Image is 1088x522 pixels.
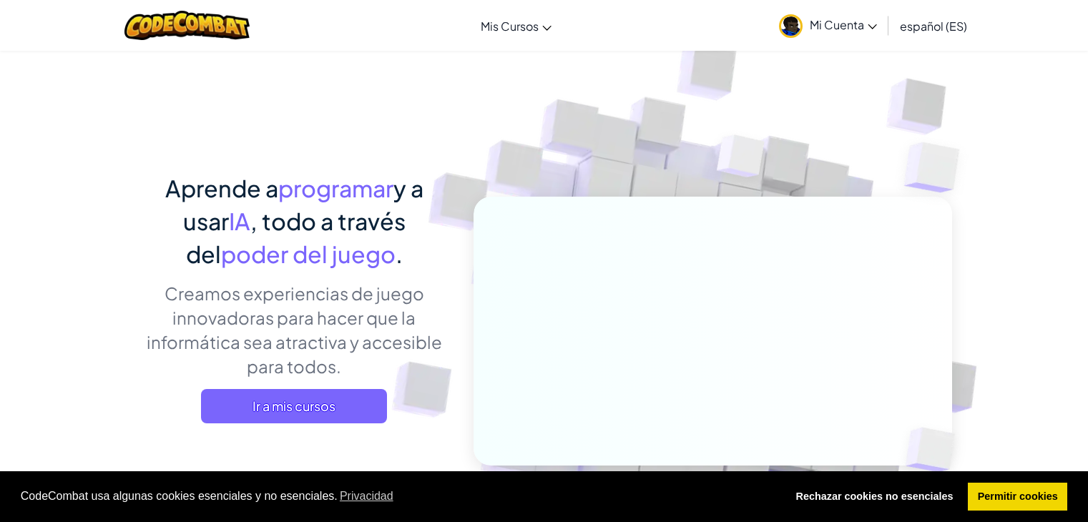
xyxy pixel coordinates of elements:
[900,19,967,34] span: español (ES)
[968,483,1067,511] a: allow cookies
[810,17,877,32] span: Mi Cuenta
[481,19,539,34] span: Mis Cursos
[338,486,396,507] a: learn more about cookies
[124,11,250,40] img: CodeCombat logo
[772,3,884,48] a: Mi Cuenta
[186,207,406,268] span: , todo a través del
[876,107,999,228] img: Overlap cubes
[690,107,793,213] img: Overlap cubes
[221,240,396,268] span: poder del juego
[881,398,989,502] img: Overlap cubes
[137,281,452,378] p: Creamos experiencias de juego innovadoras para hacer que la informática sea atractiva y accesible...
[396,240,403,268] span: .
[165,174,278,202] span: Aprende a
[786,483,963,511] a: deny cookies
[474,6,559,45] a: Mis Cursos
[21,486,775,507] span: CodeCombat usa algunas cookies esenciales y no esenciales.
[229,207,250,235] span: IA
[893,6,974,45] a: español (ES)
[779,14,803,38] img: avatar
[201,389,387,423] a: Ir a mis cursos
[278,174,393,202] span: programar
